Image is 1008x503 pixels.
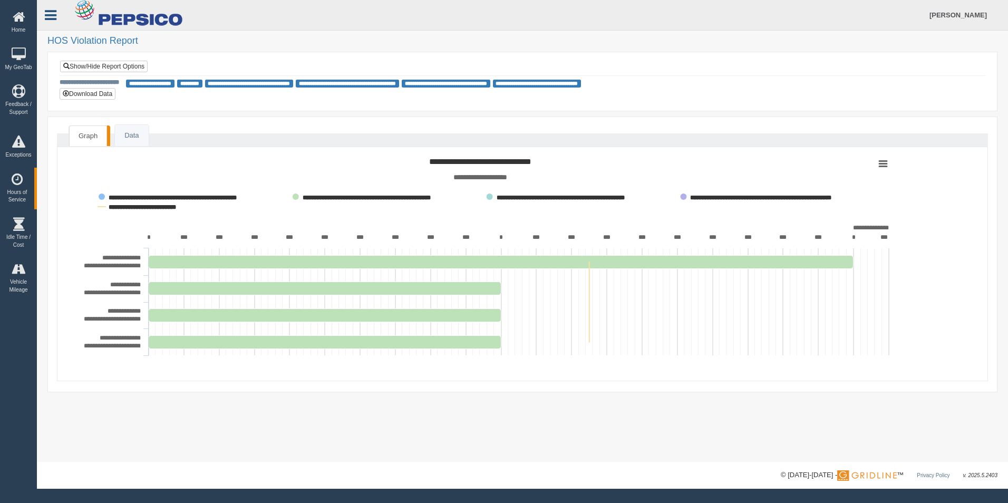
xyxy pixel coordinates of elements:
a: Show/Hide Report Options [60,61,148,72]
a: Graph [69,125,107,147]
a: Privacy Policy [917,472,949,478]
button: Download Data [60,88,115,100]
a: Data [115,125,148,147]
span: v. 2025.5.2403 [963,472,997,478]
img: Gridline [837,470,897,481]
div: © [DATE]-[DATE] - ™ [781,470,997,481]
